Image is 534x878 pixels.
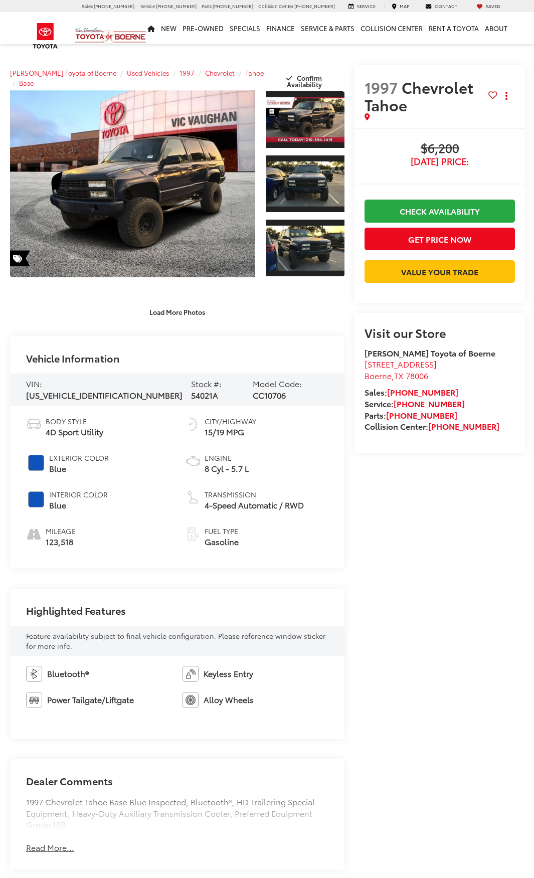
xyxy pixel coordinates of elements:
[205,526,239,536] span: Fuel Type
[357,3,376,9] span: Service
[49,463,109,474] span: Blue
[46,526,76,536] span: Mileage
[49,453,109,463] span: Exterior Color
[245,68,264,77] a: Tahoe
[406,370,428,381] span: 78006
[263,12,298,44] a: Finance
[26,692,42,708] img: Power Tailgate/Liftgate
[428,420,499,432] a: [PHONE_NUMBER]
[82,3,93,9] span: Sales
[227,12,263,44] a: Specials
[185,416,201,432] img: Fuel Economy
[365,326,515,339] h2: Visit our Store
[469,3,508,10] a: My Saved Vehicles
[19,78,34,87] span: Base
[46,416,103,426] span: Body Style
[26,842,74,853] button: Read More...
[10,68,116,77] a: [PERSON_NAME] Toyota of Boerne
[298,12,358,44] a: Service & Parts: Opens in a new tab
[202,3,212,9] span: Parts
[191,389,218,401] span: 54021A
[127,68,169,77] a: Used Vehicles
[287,73,322,89] span: Confirm Availability
[183,666,199,682] img: Keyless Entry
[266,69,345,87] button: Confirm Availability
[486,3,500,9] span: Saved
[26,666,42,682] img: Bluetooth®
[365,76,398,98] span: 1997
[46,536,76,548] span: 123,518
[26,378,42,389] span: VIN:
[205,499,304,511] span: 4-Speed Automatic / RWD
[365,76,473,115] span: Chevrolet Tahoe
[205,463,249,474] span: 8 Cyl - 5.7 L
[365,156,515,166] span: [DATE] Price:
[47,694,134,706] span: Power Tailgate/Liftgate
[10,250,30,266] span: Special
[365,409,457,421] strong: Parts:
[365,141,515,156] span: $6,200
[49,489,108,499] span: Interior Color
[26,605,126,616] h2: Highlighted Features
[253,389,286,401] span: CC10706
[26,775,328,796] h2: Dealer Comments
[387,386,458,398] a: [PHONE_NUMBER]
[253,378,302,389] span: Model Code:
[426,12,482,44] a: Rent a Toyota
[394,370,404,381] span: TX
[10,90,255,277] a: Expand Photo 0
[505,92,507,100] span: dropdown dots
[8,90,258,278] img: 1997 Chevrolet Tahoe Base
[365,370,428,381] span: ,
[394,398,465,409] a: [PHONE_NUMBER]
[365,420,499,432] strong: Collision Center:
[28,455,44,471] span: #0F52BA
[205,68,235,77] a: Chevrolet
[266,219,344,277] a: Expand Photo 3
[183,692,199,708] img: Alloy Wheels
[204,694,254,706] span: Alloy Wheels
[384,3,417,10] a: Map
[47,668,89,679] span: Bluetooth®
[28,491,44,507] span: #0F52BA
[294,3,335,9] span: [PHONE_NUMBER]
[365,228,515,250] button: Get Price Now
[386,409,457,421] a: [PHONE_NUMBER]
[49,499,108,511] span: Blue
[418,3,465,10] a: Contact
[205,489,304,499] span: Transmission
[365,200,515,222] a: Check Availability
[27,20,64,52] img: Toyota
[265,226,345,271] img: 1997 Chevrolet Tahoe Base
[26,526,41,540] i: mileage icon
[497,87,515,105] button: Actions
[265,97,345,142] img: 1997 Chevrolet Tahoe Base
[204,668,253,679] span: Keyless Entry
[365,260,515,283] a: Value Your Trade
[180,68,195,77] a: 1997
[266,90,344,149] a: Expand Photo 1
[258,3,293,9] span: Collision Center
[75,27,146,45] img: Vic Vaughan Toyota of Boerne
[205,426,256,438] span: 15/19 MPG
[26,389,183,401] span: [US_VEHICLE_IDENTIFICATION_NUMBER]
[180,12,227,44] a: Pre-Owned
[213,3,253,9] span: [PHONE_NUMBER]
[266,154,344,213] a: Expand Photo 2
[365,358,437,370] span: [STREET_ADDRESS]
[191,378,222,389] span: Stock #:
[341,3,383,10] a: Service
[365,358,437,381] a: [STREET_ADDRESS] Boerne,TX 78006
[365,370,392,381] span: Boerne
[205,453,249,463] span: Engine
[158,12,180,44] a: New
[482,12,510,44] a: About
[358,12,426,44] a: Collision Center
[365,386,458,398] strong: Sales:
[156,3,197,9] span: [PHONE_NUMBER]
[265,161,345,207] img: 1997 Chevrolet Tahoe Base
